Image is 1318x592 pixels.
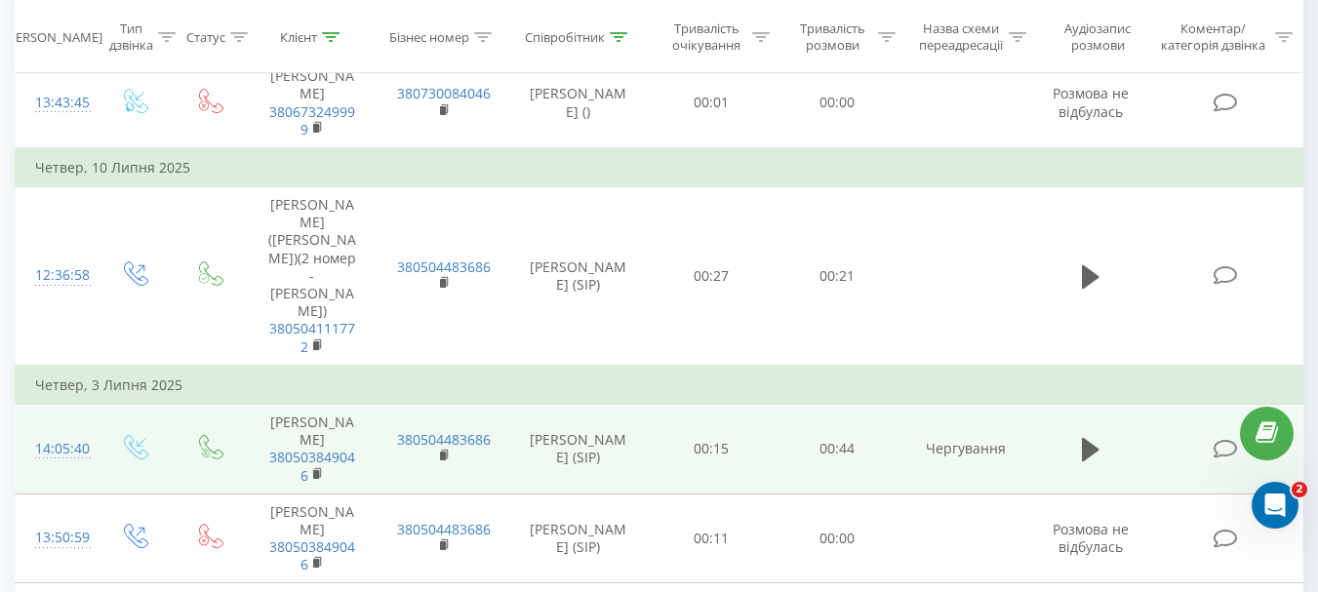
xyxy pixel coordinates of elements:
div: Бізнес номер [389,28,469,45]
td: 00:15 [649,404,775,493]
div: Статус [186,28,225,45]
td: Четвер, 10 Липня 2025 [16,148,1303,187]
a: 380730084046 [397,84,491,102]
td: [PERSON_NAME] [247,493,378,583]
a: 380503849046 [269,537,355,573]
a: 380504483686 [397,430,491,449]
td: 00:00 [775,493,900,583]
td: 00:21 [775,187,900,366]
div: 13:43:45 [35,84,76,122]
td: [PERSON_NAME] (SIP) [508,493,649,583]
span: Розмова не відбулась [1053,84,1129,120]
td: Четвер, 3 Липня 2025 [16,366,1303,405]
td: 00:44 [775,404,900,493]
a: 380503849046 [269,448,355,484]
div: 12:36:58 [35,257,76,295]
td: 00:27 [649,187,775,366]
a: 380504483686 [397,520,491,538]
td: [PERSON_NAME] (SIP) [508,404,649,493]
a: 380673249999 [269,102,355,138]
td: Чергування [900,404,1031,493]
td: 00:01 [649,59,775,148]
div: Назва схеми переадресації [918,20,1004,54]
iframe: Intercom live chat [1252,482,1298,529]
div: Тривалість очікування [666,20,747,54]
span: 2 [1292,482,1307,497]
div: Тривалість розмови [792,20,873,54]
div: 13:50:59 [35,519,76,557]
a: 380504483686 [397,257,491,276]
td: 00:00 [775,59,900,148]
div: Тип дзвінка [109,20,153,54]
td: [PERSON_NAME] ([PERSON_NAME])(2 номер - [PERSON_NAME]) [247,187,378,366]
div: 14:05:40 [35,430,76,468]
td: 00:11 [649,493,775,583]
div: Аудіозапис розмови [1049,20,1147,54]
td: [PERSON_NAME] [247,59,378,148]
div: Співробітник [525,28,605,45]
a: 380504111772 [269,319,355,355]
td: [PERSON_NAME] [247,404,378,493]
td: [PERSON_NAME] () [508,59,649,148]
div: Коментар/категорія дзвінка [1156,20,1270,54]
div: [PERSON_NAME] [4,28,102,45]
td: [PERSON_NAME] (SIP) [508,187,649,366]
span: Розмова не відбулась [1053,520,1129,556]
div: Клієнт [280,28,317,45]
